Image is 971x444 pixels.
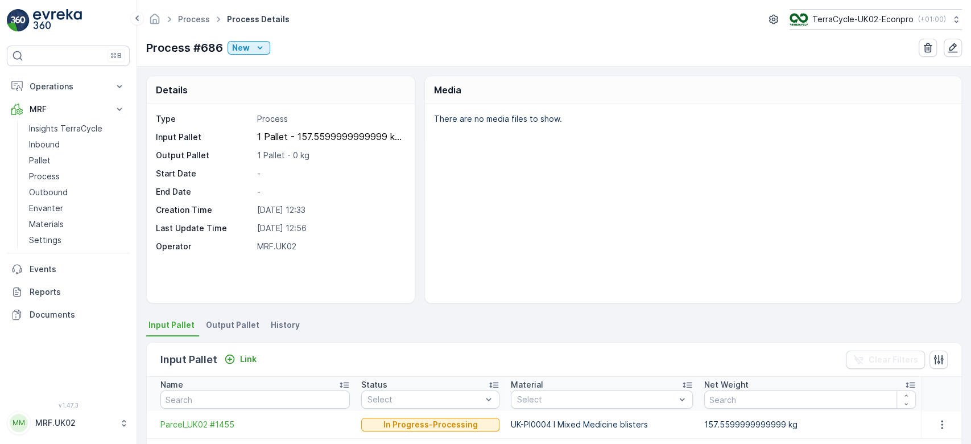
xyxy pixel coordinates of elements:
[7,9,30,32] img: logo
[29,123,102,134] p: Insights TerraCycle
[7,303,130,326] a: Documents
[48,281,164,290] span: UK-A0016 I Medicine packets
[704,390,916,409] input: Search
[160,352,217,368] p: Input Pallet
[228,41,270,55] button: New
[434,83,461,97] p: Media
[29,171,60,182] p: Process
[257,150,402,161] p: 1 Pallet - 0 kg
[178,14,210,24] a: Process
[206,319,259,331] span: Output Pallet
[7,75,130,98] button: Operations
[156,186,253,198] p: End Date
[160,379,183,390] p: Name
[156,223,253,234] p: Last Update Time
[704,379,749,390] p: Net Weight
[10,187,38,196] span: Name :
[232,42,250,54] p: New
[156,241,253,252] p: Operator
[383,419,478,430] p: In Progress-Processing
[24,216,130,232] a: Materials
[67,205,77,215] span: 30
[29,187,68,198] p: Outbound
[24,232,130,248] a: Settings
[257,131,402,142] p: 1 Pallet - 157.5599999999999 k...
[10,205,67,215] span: Total Weight :
[156,204,253,216] p: Creation Time
[160,419,350,430] a: Parcel_UK02 #1455
[30,309,125,320] p: Documents
[24,184,130,200] a: Outbound
[30,264,125,275] p: Events
[148,17,161,27] a: Homepage
[790,9,962,30] button: TerraCycle-UK02-Econpro(+01:00)
[367,394,482,405] p: Select
[110,51,122,60] p: ⌘B
[146,39,223,56] p: Process #686
[156,168,253,179] p: Start Date
[156,150,253,161] p: Output Pallet
[60,262,83,272] span: Pallet
[257,241,402,252] p: MRF.UK02
[869,354,918,365] p: Clear Filters
[60,224,64,234] span: -
[7,411,130,435] button: MMMRF.UK02
[64,243,74,253] span: 30
[918,15,946,24] p: ( +01:00 )
[271,319,300,331] span: History
[35,417,114,429] p: MRF.UK02
[156,113,253,125] p: Type
[790,13,808,26] img: terracycle_logo_wKaHoWT.png
[846,351,925,369] button: Clear Filters
[361,418,499,431] button: In Progress-Processing
[257,223,402,234] p: [DATE] 12:56
[7,258,130,281] a: Events
[434,113,949,125] p: There are no media files to show.
[257,186,402,198] p: -
[7,281,130,303] a: Reports
[24,168,130,184] a: Process
[511,379,543,390] p: Material
[10,224,60,234] span: Net Weight :
[257,168,402,179] p: -
[24,200,130,216] a: Envanter
[156,83,188,97] p: Details
[24,153,130,168] a: Pallet
[10,281,48,290] span: Material :
[240,353,257,365] p: Link
[699,411,922,438] td: 157.5599999999999 kg
[38,187,113,196] span: Parcel_UK02 #1486
[812,14,914,25] p: TerraCycle-UK02-Econpro
[257,204,402,216] p: [DATE] 12:33
[30,104,107,115] p: MRF
[7,402,130,409] span: v 1.47.3
[220,352,261,366] button: Link
[30,81,107,92] p: Operations
[160,390,350,409] input: Search
[29,219,64,230] p: Materials
[10,243,64,253] span: Tare Weight :
[33,9,82,32] img: logo_light-DOdMpM7g.png
[225,14,292,25] span: Process Details
[24,137,130,153] a: Inbound
[30,286,125,298] p: Reports
[148,319,195,331] span: Input Pallet
[29,139,60,150] p: Inbound
[257,113,402,125] p: Process
[7,98,130,121] button: MRF
[10,262,60,272] span: Asset Type :
[24,121,130,137] a: Insights TerraCycle
[29,203,63,214] p: Envanter
[440,10,529,23] p: Parcel_UK02 #1486
[505,411,699,438] td: UK-PI0004 I Mixed Medicine blisters
[29,155,51,166] p: Pallet
[361,379,387,390] p: Status
[29,235,61,246] p: Settings
[10,414,28,432] div: MM
[156,131,253,143] p: Input Pallet
[517,394,675,405] p: Select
